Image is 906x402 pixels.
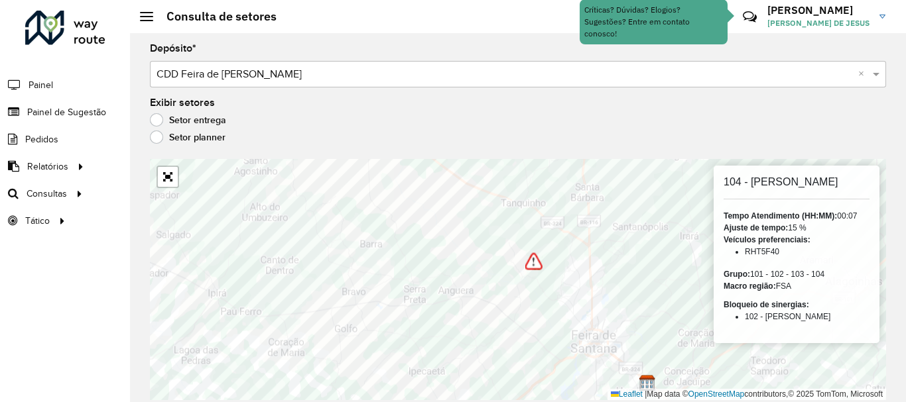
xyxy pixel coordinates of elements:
[736,3,764,31] a: Contato Rápido
[724,223,788,232] strong: Ajuste de tempo:
[27,105,106,119] span: Painel de Sugestão
[153,9,277,24] h2: Consulta de setores
[724,268,870,280] div: 101 - 102 - 103 - 104
[724,210,870,222] div: 00:07
[611,389,643,399] a: Leaflet
[25,132,58,146] span: Pedidos
[608,389,886,400] div: Map data © contributors,© 2025 TomTom, Microsoft
[25,214,50,228] span: Tático
[767,17,870,29] span: [PERSON_NAME] DE JESUS
[724,281,776,291] strong: Macro região:
[724,211,837,221] strong: Tempo Atendimento (HH:MM):
[724,222,870,234] div: 15 %
[724,300,809,309] strong: Bloqueio de sinergias:
[27,187,67,201] span: Consultas
[858,66,870,82] span: Clear all
[724,235,810,244] strong: Veículos preferenciais:
[724,280,870,292] div: FSA
[158,167,178,187] a: Abrir mapa em tela cheia
[27,160,68,174] span: Relatórios
[688,389,745,399] a: OpenStreetMap
[724,176,870,188] h6: 104 - [PERSON_NAME]
[150,130,226,144] label: Setor planner
[745,311,870,323] li: 102 - [PERSON_NAME]
[645,389,647,399] span: |
[525,253,543,270] img: Bloqueio de sinergias
[745,246,870,258] li: RHT5F40
[767,4,870,17] h3: [PERSON_NAME]
[150,40,196,56] label: Depósito
[150,95,215,111] label: Exibir setores
[724,270,750,279] strong: Grupo:
[150,113,226,126] label: Setor entrega
[29,78,53,92] span: Painel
